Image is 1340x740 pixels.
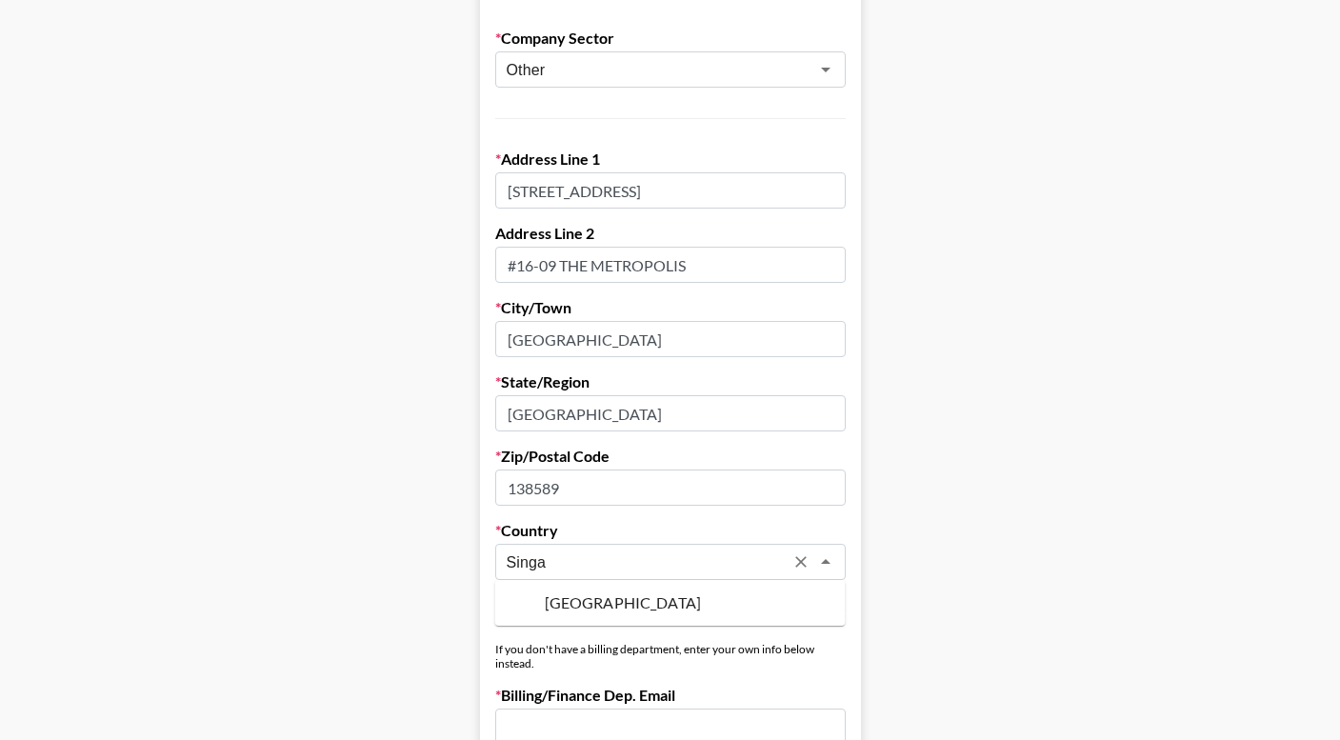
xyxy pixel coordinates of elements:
[812,549,839,575] button: Close
[495,298,846,317] label: City/Town
[495,642,846,670] div: If you don't have a billing department, enter your own info below instead.
[495,372,846,391] label: State/Region
[495,588,846,618] li: [GEOGRAPHIC_DATA]
[812,56,839,83] button: Open
[495,521,846,540] label: Country
[495,150,846,169] label: Address Line 1
[788,549,814,575] button: Clear
[495,224,846,243] label: Address Line 2
[495,447,846,466] label: Zip/Postal Code
[495,29,846,48] label: Company Sector
[495,686,846,705] label: Billing/Finance Dep. Email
